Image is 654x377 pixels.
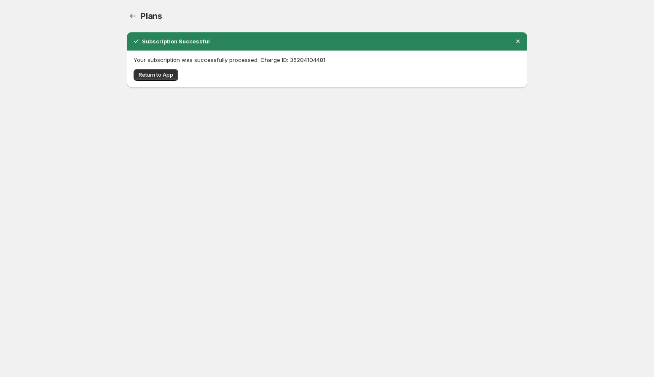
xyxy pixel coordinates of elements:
h2: Subscription Successful [142,37,210,45]
button: Dismiss notification [512,35,524,47]
a: Home [127,10,139,22]
button: Return to App [134,69,178,81]
p: Your subscription was successfully processed. Charge ID: 35204104481 [134,56,520,64]
span: Return to App [139,72,173,78]
span: Plans [140,11,162,21]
